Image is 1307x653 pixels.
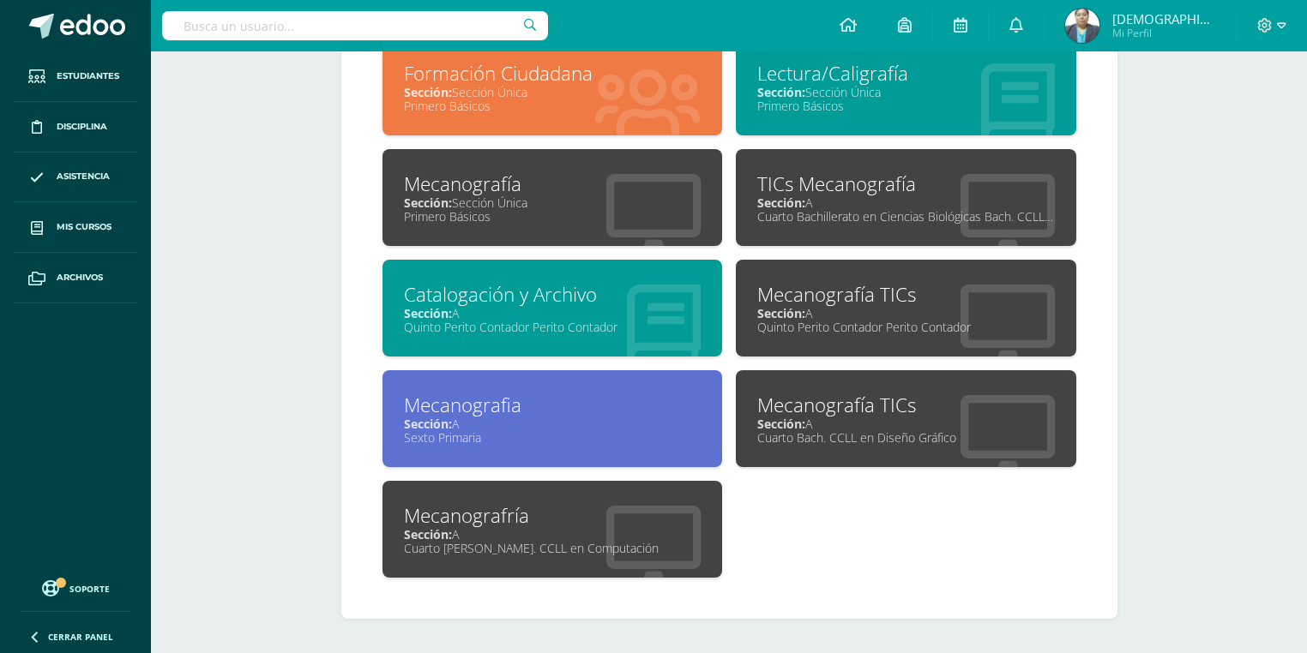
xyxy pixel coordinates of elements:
span: Sección: [404,305,452,321]
div: Lectura/Caligrafía [757,60,1055,87]
span: Sección: [757,416,805,432]
span: Estudiantes [57,69,119,83]
span: Mis cursos [57,220,111,234]
div: Mecanografía TICs [757,281,1055,308]
div: Quinto Perito Contador Perito Contador [757,319,1055,335]
span: Sección: [404,416,452,432]
div: Cuarto [PERSON_NAME]. CCLL en Computación [404,540,702,556]
div: Primero Básicos [404,208,702,225]
span: Cerrar panel [48,631,113,643]
span: Asistencia [57,170,110,183]
div: Sección Única [757,84,1055,100]
a: Mecanografía TICsSección:AQuinto Perito Contador Perito Contador [736,260,1076,356]
div: Mecanografría [404,502,702,529]
div: A [404,305,702,321]
a: Formación CiudadanaSección:Sección ÚnicaPrimero Básicos [382,39,723,135]
a: Mecanografía TICsSección:ACuarto Bach. CCLL en Diseño Gráfico [736,370,1076,467]
div: Primero Básicos [757,98,1055,114]
a: TICs MecanografíaSección:ACuarto Bachillerato en Ciencias Biológicas Bach. CCLL en Ciencias Bioló... [736,149,1076,246]
div: Cuarto Bach. CCLL en Diseño Gráfico [757,429,1055,446]
span: Sección: [404,84,452,100]
span: Sección: [404,526,452,542]
a: Archivos [14,253,137,303]
span: [DEMOGRAPHIC_DATA][PERSON_NAME] [1112,10,1215,27]
div: Mecanografía [404,171,702,197]
a: Disciplina [14,102,137,153]
span: Soporte [69,583,110,595]
div: Sección Única [404,195,702,211]
div: Primero Básicos [404,98,702,114]
img: b356665ca9e2a44e9565a747acd479f3.png [1065,9,1099,43]
div: A [757,305,1055,321]
span: Sección: [757,305,805,321]
a: Soporte [21,576,130,599]
div: Formación Ciudadana [404,60,702,87]
span: Mi Perfil [1112,26,1215,40]
a: Catalogación y ArchivoSección:AQuinto Perito Contador Perito Contador [382,260,723,356]
div: Sexto Primaria [404,429,702,446]
span: Archivos [57,271,103,285]
span: Disciplina [57,120,107,134]
div: Quinto Perito Contador Perito Contador [404,319,702,335]
a: Lectura/CaligrafíaSección:Sección ÚnicaPrimero Básicos [736,39,1076,135]
div: Sección Única [404,84,702,100]
div: Mecanografía TICs [757,392,1055,418]
div: A [404,416,702,432]
a: MecanografíaSección:Sección ÚnicaPrimero Básicos [382,149,723,246]
input: Busca un usuario... [162,11,548,40]
span: Sección: [404,195,452,211]
a: Mis cursos [14,202,137,253]
div: Mecanografia [404,392,702,418]
div: A [757,416,1055,432]
span: Sección: [757,84,805,100]
div: A [404,526,702,542]
a: MecanografríaSección:ACuarto [PERSON_NAME]. CCLL en Computación [382,481,723,578]
a: Estudiantes [14,51,137,102]
div: Catalogación y Archivo [404,281,702,308]
span: Sección: [757,195,805,211]
a: Asistencia [14,153,137,203]
a: MecanografiaSección:ASexto Primaria [382,370,723,467]
div: A [757,195,1055,211]
div: Cuarto Bachillerato en Ciencias Biológicas Bach. CCLL en Ciencias Biológicas [757,208,1055,225]
div: TICs Mecanografía [757,171,1055,197]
